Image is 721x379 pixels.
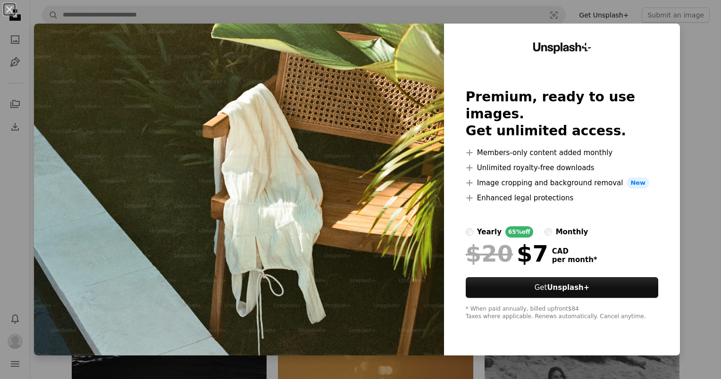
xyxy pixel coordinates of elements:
[552,247,597,255] span: CAD
[466,241,513,266] span: $20
[466,305,658,321] div: * When paid annually, billed upfront $84 Taxes where applicable. Renews automatically. Cancel any...
[556,226,588,238] div: monthly
[545,228,552,236] input: monthly
[552,255,597,264] span: per month *
[466,192,658,204] li: Enhanced legal protections
[466,89,658,140] h2: Premium, ready to use images. Get unlimited access.
[627,177,649,189] span: New
[466,228,473,236] input: yearly65%off
[466,177,658,189] li: Image cropping and background removal
[505,226,533,238] div: 65% off
[466,277,658,298] a: GetUnsplash+
[466,147,658,158] li: Members-only content added monthly
[466,162,658,173] li: Unlimited royalty-free downloads
[547,283,589,292] strong: Unsplash+
[477,226,502,238] div: yearly
[466,241,548,266] div: $7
